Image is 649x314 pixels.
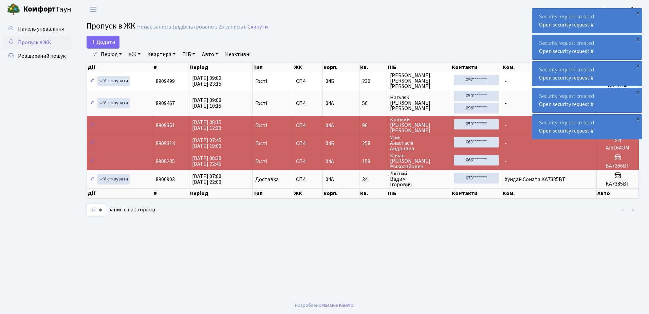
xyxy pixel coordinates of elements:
[23,4,71,15] span: Таун
[222,49,253,60] a: Неактивні
[390,117,448,133] span: Кріпкий [PERSON_NAME] [PERSON_NAME]
[539,48,594,55] a: Open security request #
[255,101,267,106] span: Гості
[98,49,125,60] a: Період
[97,174,130,185] a: Активувати
[87,204,155,216] label: записів на сторінці
[326,100,334,107] span: 04А
[296,159,320,164] span: СП4
[156,158,175,165] span: 8908235
[539,101,594,108] a: Open security request #
[387,188,451,198] th: ПІБ
[326,176,334,183] span: 04А
[87,63,153,72] th: Дії
[502,63,597,72] th: Ком.
[253,63,293,72] th: Тип
[390,171,448,187] span: Лютий Вадим Ігорович
[323,188,359,198] th: корп.
[296,78,320,84] span: СП4
[539,74,594,82] a: Open security request #
[247,24,268,30] a: Скинути
[153,63,189,72] th: #
[18,25,64,33] span: Панель управління
[532,115,642,139] div: Security request created
[603,6,641,13] b: Консьєрж б. 4.
[634,115,641,122] div: ×
[362,159,384,164] span: 158
[255,177,279,182] span: Доставка
[359,188,387,198] th: Кв.
[87,36,119,49] a: Додати
[156,77,175,85] span: 8909499
[390,73,448,89] span: [PERSON_NAME] [PERSON_NAME] [PERSON_NAME]
[390,135,448,151] span: Усик Анастасія Андріївна
[362,123,384,128] span: 96
[634,36,641,42] div: ×
[599,163,636,169] h5: ВА7266ВТ
[255,123,267,128] span: Гості
[18,39,51,46] span: Пропуск в ЖК
[296,101,320,106] span: СП4
[296,141,320,146] span: СП4
[532,8,642,33] div: Security request created
[255,78,267,84] span: Гості
[126,49,143,60] a: ЖК
[532,62,642,86] div: Security request created
[505,158,507,165] span: -
[192,74,221,88] span: [DATE] 09:00 [DATE] 23:15
[532,88,642,112] div: Security request created
[532,35,642,59] div: Security request created
[3,22,71,36] a: Панель управління
[3,49,71,63] a: Розширений пошук
[634,9,641,16] div: ×
[505,176,565,183] span: Хундай Соната КА7385ВТ
[253,188,293,198] th: Тип
[505,77,507,85] span: -
[451,63,502,72] th: Контакти
[451,188,502,198] th: Контакти
[539,127,594,135] a: Open security request #
[326,140,334,147] span: 04Б
[599,145,636,151] h5: АІ5164ОМ
[7,3,20,16] img: logo.png
[18,52,66,60] span: Розширений пошук
[390,95,448,111] span: Нагуляк [PERSON_NAME] [PERSON_NAME]
[323,63,359,72] th: корп.
[295,302,354,309] div: Розроблено .
[137,24,246,30] div: Немає записів (відфільтровано з 25 записів).
[296,123,320,128] span: СП4
[362,101,384,106] span: 56
[91,38,115,46] span: Додати
[359,63,387,72] th: Кв.
[634,89,641,95] div: ×
[192,137,221,150] span: [DATE] 07:45 [DATE] 19:00
[296,177,320,182] span: СП4
[156,122,175,129] span: 8909361
[539,21,594,29] a: Open security request #
[189,188,253,198] th: Період
[153,188,189,198] th: #
[192,173,221,186] span: [DATE] 07:00 [DATE] 22:00
[390,153,448,169] span: Качан [PERSON_NAME] Миколайович
[603,5,641,14] a: Консьєрж б. 4.
[321,302,353,309] a: Massive Kinetic
[87,204,106,216] select: записів на сторінці
[362,177,384,182] span: 34
[3,36,71,49] a: Пропуск в ЖК
[180,49,198,60] a: ПІБ
[387,63,451,72] th: ПІБ
[87,20,135,32] span: Пропуск в ЖК
[502,188,597,198] th: Ком.
[23,4,56,15] b: Комфорт
[597,188,639,198] th: Авто
[156,176,175,183] span: 8906903
[255,141,267,146] span: Гості
[362,141,384,146] span: 258
[255,159,267,164] span: Гості
[199,49,221,60] a: Авто
[189,63,253,72] th: Період
[634,62,641,69] div: ×
[505,100,507,107] span: -
[293,188,323,198] th: ЖК
[192,97,221,110] span: [DATE] 09:00 [DATE] 10:15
